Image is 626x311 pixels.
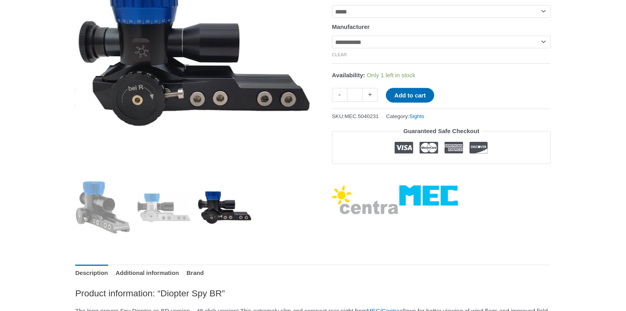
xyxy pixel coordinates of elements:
[367,72,416,78] span: Only 1 left in stock
[197,180,252,235] img: Diopter Spy BR - Image 3
[363,88,378,102] a: +
[332,52,347,57] a: Clear options
[116,265,179,282] a: Additional information
[75,180,130,235] img: Diopter Spy BR
[332,72,365,78] span: Availability:
[332,23,370,30] label: Manufacturer
[345,113,379,119] span: MEC.5040231
[187,265,204,282] a: Brand
[75,265,108,282] a: Description
[399,185,458,218] a: MEC
[347,88,363,102] input: Product quantity
[75,288,551,299] h2: Product information: “Diopter Spy BR”
[332,170,551,179] iframe: Customer reviews powered by Trustpilot
[409,113,424,119] a: Sights
[332,88,347,102] a: -
[400,126,483,137] legend: Guaranteed Safe Checkout
[386,88,434,103] button: Add to cart
[136,180,191,235] img: Diopter Spy BR - Image 2
[332,111,379,121] span: SKU:
[332,185,399,218] a: Centra
[386,111,424,121] span: Category:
